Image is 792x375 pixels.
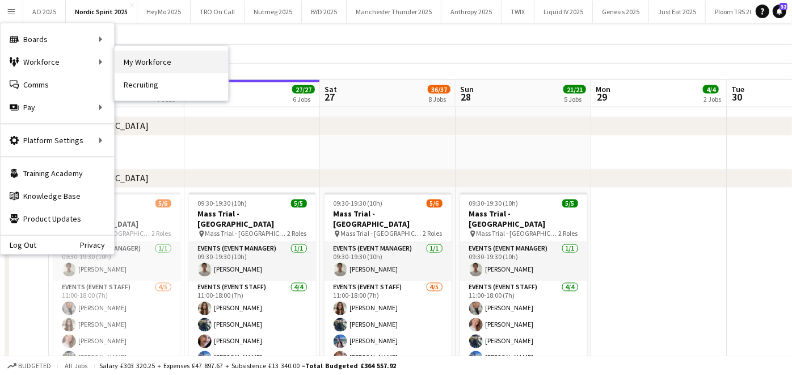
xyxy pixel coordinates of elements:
[1,28,114,51] div: Boards
[1,96,114,119] div: Pay
[703,85,719,94] span: 4/4
[325,84,337,94] span: Sat
[305,361,396,370] span: Total Budgeted £364 557.92
[594,90,610,103] span: 29
[99,361,396,370] div: Salary £303 320.25 + Expenses £47 897.67 + Subsistence £13 340.00 =
[1,162,114,185] a: Training Academy
[325,243,452,281] app-card-role: Events (Event Manager)1/109:30-19:30 (10h)[PERSON_NAME]
[80,240,114,249] a: Privacy
[291,199,307,208] span: 5/5
[288,230,307,238] span: 2 Roles
[198,199,247,208] span: 09:30-19:30 (10h)
[703,95,721,103] div: 2 Jobs
[115,73,228,96] a: Recruiting
[53,243,180,281] app-card-role: Events (Event Manager)1/109:30-19:30 (10h)[PERSON_NAME]
[477,230,559,238] span: Mass Trial - [GEOGRAPHIC_DATA]
[458,90,474,103] span: 28
[155,199,171,208] span: 5/6
[469,199,519,208] span: 09:30-19:30 (10h)
[62,361,90,370] span: All jobs
[53,193,180,361] app-job-card: 09:30-19:30 (10h)5/6Mass Trial - [GEOGRAPHIC_DATA] Mass Trial - [GEOGRAPHIC_DATA]2 RolesEvents (E...
[1,207,114,230] a: Product Updates
[593,1,649,23] button: Genesis 2025
[23,1,66,23] button: AO 2025
[325,209,452,230] h3: Mass Trial - [GEOGRAPHIC_DATA]
[245,1,302,23] button: Nutmeg 2025
[441,1,502,23] button: Anthropy 2025
[460,193,587,361] app-job-card: 09:30-19:30 (10h)5/5Mass Trial - [GEOGRAPHIC_DATA] Mass Trial - [GEOGRAPHIC_DATA]2 RolesEvents (E...
[780,3,787,10] span: 32
[460,209,587,230] h3: Mass Trial - [GEOGRAPHIC_DATA]
[334,199,383,208] span: 09:30-19:30 (10h)
[649,1,706,23] button: Just Eat 2025
[137,1,191,23] button: HeyMo 2025
[323,90,337,103] span: 27
[347,1,441,23] button: Manchester Thunder 2025
[18,362,51,370] span: Budgeted
[1,51,114,73] div: Workforce
[428,95,450,103] div: 8 Jobs
[189,193,316,361] app-job-card: 09:30-19:30 (10h)5/5Mass Trial - [GEOGRAPHIC_DATA] Mass Trial - [GEOGRAPHIC_DATA]2 RolesEvents (E...
[773,5,786,18] a: 32
[115,51,228,73] a: My Workforce
[325,193,452,361] app-job-card: 09:30-19:30 (10h)5/6Mass Trial - [GEOGRAPHIC_DATA] Mass Trial - [GEOGRAPHIC_DATA]2 RolesEvents (E...
[6,360,53,372] button: Budgeted
[189,209,316,230] h3: Mass Trial - [GEOGRAPHIC_DATA]
[562,199,578,208] span: 5/5
[302,1,347,23] button: BYD 2025
[152,230,171,238] span: 2 Roles
[706,1,769,23] button: Ploom TRS 2025
[460,281,587,369] app-card-role: Events (Event Staff)4/411:00-18:00 (7h)[PERSON_NAME][PERSON_NAME][PERSON_NAME][PERSON_NAME]
[53,209,180,230] h3: Mass Trial - [GEOGRAPHIC_DATA]
[66,1,137,23] button: Nordic Spirit 2025
[460,84,474,94] span: Sun
[1,240,36,249] a: Log Out
[191,1,245,23] button: TRO On Call
[1,129,114,152] div: Platform Settings
[1,73,114,96] a: Comms
[502,1,534,23] button: TWIX
[427,199,443,208] span: 5/6
[534,1,593,23] button: Liquid IV 2025
[189,281,316,369] app-card-role: Events (Event Staff)4/411:00-18:00 (7h)[PERSON_NAME][PERSON_NAME][PERSON_NAME][PERSON_NAME]
[189,243,316,281] app-card-role: Events (Event Manager)1/109:30-19:30 (10h)[PERSON_NAME]
[1,185,114,207] a: Knowledge Base
[205,230,288,238] span: Mass Trial - [GEOGRAPHIC_DATA]
[423,230,443,238] span: 2 Roles
[731,84,744,94] span: Tue
[730,90,744,103] span: 30
[341,230,423,238] span: Mass Trial - [GEOGRAPHIC_DATA]
[559,230,578,238] span: 2 Roles
[460,243,587,281] app-card-role: Events (Event Manager)1/109:30-19:30 (10h)[PERSON_NAME]
[596,84,610,94] span: Mon
[293,95,314,103] div: 6 Jobs
[564,95,585,103] div: 5 Jobs
[563,85,586,94] span: 21/21
[292,85,315,94] span: 27/27
[428,85,450,94] span: 36/37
